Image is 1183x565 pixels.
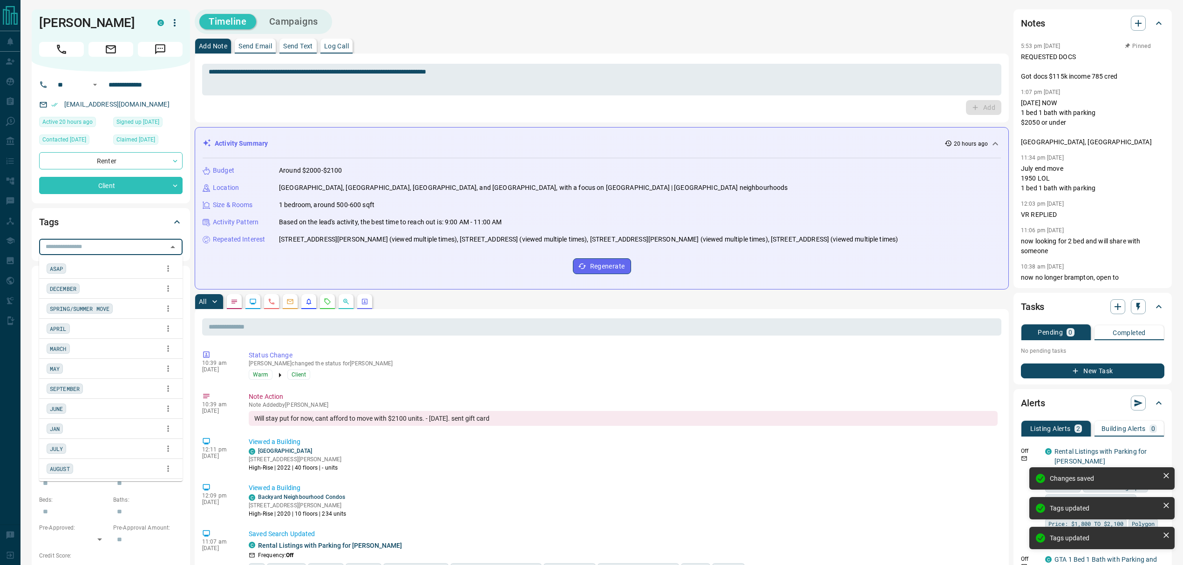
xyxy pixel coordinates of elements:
span: Active 20 hours ago [42,117,93,127]
p: Repeated Interest [213,235,265,244]
h1: [PERSON_NAME] [39,15,143,30]
div: Tags updated [1050,504,1159,512]
p: Log Call [324,43,349,49]
p: 12:11 pm [202,446,235,453]
span: JAN [50,424,60,433]
span: Claimed [DATE] [116,135,155,144]
p: Viewed a Building [249,483,998,493]
p: Size & Rooms [213,200,253,210]
button: New Task [1021,363,1164,378]
p: Credit Score: [39,552,183,560]
span: Message [138,42,183,57]
svg: Emails [286,298,294,305]
p: 11:07 am [202,538,235,545]
span: Email [88,42,133,57]
div: Tags updated [1050,534,1159,542]
svg: Requests [324,298,331,305]
span: ASAP [50,264,63,273]
span: Client [292,370,306,379]
p: Off [1021,555,1040,563]
p: Location [213,183,239,193]
p: 1 bedroom, around 500-600 sqft [279,200,374,210]
p: High-Rise | 2022 | 40 floors | - units [249,464,341,472]
div: condos.ca [157,20,164,26]
p: Building Alerts [1101,425,1146,432]
p: Viewed a Building [249,437,998,447]
div: condos.ca [1045,556,1052,563]
p: Off [1021,447,1040,455]
a: Rental Listings with Parking for [PERSON_NAME] [258,542,402,549]
div: condos.ca [249,448,255,455]
svg: Agent Actions [361,298,368,305]
p: 10:39 am [202,360,235,366]
div: Will stay put for now, cant afford to move with $2100 units. - [DATE]. sent gift card [249,411,998,426]
button: Regenerate [573,258,631,274]
button: Close [166,241,179,254]
p: 12:09 pm [202,492,235,499]
p: Beds: [39,496,109,504]
p: REQUESTED DOCS Got docs $115k income 785 cred [1021,52,1164,81]
p: 2 [1076,425,1080,432]
div: Notes [1021,12,1164,34]
p: Send Text [283,43,313,49]
p: Send Email [238,43,272,49]
div: Alerts [1021,392,1164,414]
p: [GEOGRAPHIC_DATA], [GEOGRAPHIC_DATA], [GEOGRAPHIC_DATA], and [GEOGRAPHIC_DATA], with a focus on [... [279,183,788,193]
button: Open [89,79,101,90]
p: Budget [213,166,234,175]
p: High-Rise | 2020 | 10 floors | 234 units [249,510,347,518]
p: [PERSON_NAME] changed the status for [PERSON_NAME] [249,360,998,367]
p: [STREET_ADDRESS][PERSON_NAME] [249,501,347,510]
span: JULY [50,444,63,453]
p: Pre-Approval Amount: [113,524,183,532]
p: [DATE] [202,499,235,505]
p: 10:38 am [DATE] [1021,263,1064,270]
div: Client [39,177,183,194]
h2: Notes [1021,16,1045,31]
button: Campaigns [260,14,327,29]
p: 1:07 pm [DATE] [1021,89,1061,95]
div: Tue Aug 05 2025 [39,135,109,148]
svg: Notes [231,298,238,305]
button: Timeline [199,14,256,29]
span: Contacted [DATE] [42,135,86,144]
span: AUGUST [50,464,70,473]
div: Tags [39,211,183,233]
textarea: To enrich screen reader interactions, please activate Accessibility in Grammarly extension settings [209,68,995,92]
div: Activity Summary20 hours ago [203,135,1001,152]
p: No pending tasks [1021,344,1164,358]
p: Note Added by [PERSON_NAME] [249,402,998,408]
span: APRIL [50,324,67,333]
p: 10:39 am [202,401,235,408]
span: SEPTEMBER [50,384,80,393]
div: condos.ca [249,542,255,548]
p: now no longer brampton, open to miss/etob/[GEOGRAPHIC_DATA] [1021,273,1164,292]
a: [GEOGRAPHIC_DATA] [258,448,312,454]
a: Rental Listings with Parking for [PERSON_NAME] [1054,448,1147,465]
div: Tue May 02 2023 [113,135,183,148]
svg: Email [1021,455,1027,462]
p: 5:53 pm [DATE] [1021,43,1061,49]
a: Backyard Neighbourhood Condos [258,494,345,500]
p: July end move 1950 LOL 1 bed 1 bath with parking [1021,164,1164,193]
div: Renter [39,152,183,169]
span: Warm [253,370,268,379]
p: [DATE] [202,366,235,373]
div: condos.ca [249,494,255,501]
p: All [199,298,206,305]
p: 20 hours ago [954,140,988,148]
p: [STREET_ADDRESS][PERSON_NAME] [249,455,341,464]
p: 11:34 pm [DATE] [1021,155,1064,161]
h2: Tags [39,215,58,229]
div: condos.ca [1045,448,1052,455]
p: 0 [1068,329,1072,336]
p: Listing Alerts [1030,425,1071,432]
p: Note Action [249,392,998,402]
p: [STREET_ADDRESS][PERSON_NAME] (viewed multiple times), [STREET_ADDRESS] (viewed multiple times), ... [279,235,898,244]
svg: Lead Browsing Activity [249,298,257,305]
div: Changes saved [1050,475,1159,482]
p: Around $2000-$2100 [279,166,342,175]
div: Tasks [1021,296,1164,318]
p: Activity Summary [215,139,268,148]
span: JUNE [50,404,63,413]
